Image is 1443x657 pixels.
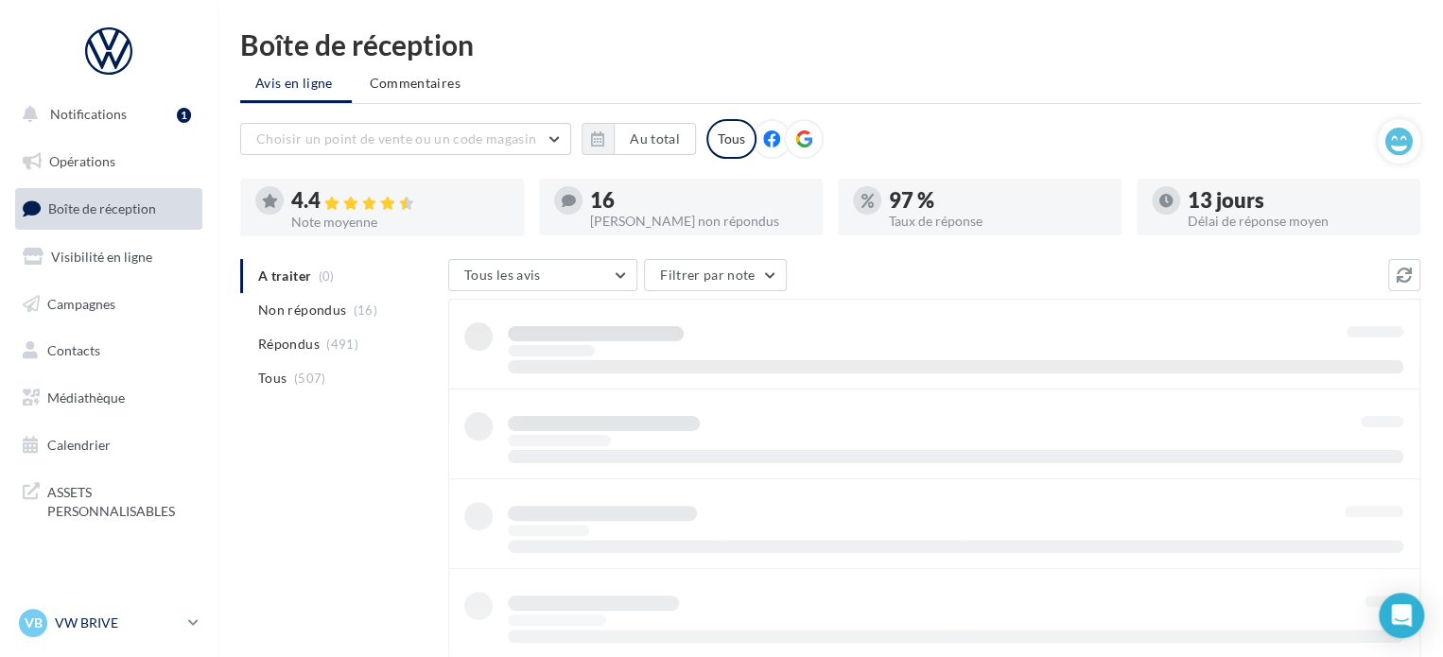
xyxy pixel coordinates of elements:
a: Médiathèque [11,378,206,418]
span: (16) [354,303,377,318]
span: VB [25,614,43,632]
span: Campagnes [47,295,115,311]
div: Délai de réponse moyen [1188,215,1405,228]
div: Tous [706,119,756,159]
button: Notifications 1 [11,95,199,134]
span: Contacts [47,342,100,358]
div: 13 jours [1188,190,1405,211]
button: Au total [582,123,696,155]
button: Choisir un point de vente ou un code magasin [240,123,571,155]
span: (507) [294,371,326,386]
a: VB VW BRIVE [15,605,202,641]
a: Calendrier [11,425,206,465]
span: Calendrier [47,437,111,453]
span: Choisir un point de vente ou un code magasin [256,130,536,147]
button: Au total [614,123,696,155]
div: 1 [177,108,191,123]
span: Commentaires [370,75,461,91]
div: 4.4 [291,190,509,212]
span: Boîte de réception [48,200,156,216]
span: Répondus [258,335,320,354]
a: Opérations [11,142,206,182]
span: Tous [258,369,287,388]
span: Visibilité en ligne [51,249,152,265]
span: ASSETS PERSONNALISABLES [47,479,195,520]
div: 16 [590,190,808,211]
a: Boîte de réception [11,188,206,229]
span: Opérations [49,153,115,169]
div: Boîte de réception [240,30,1420,59]
div: Open Intercom Messenger [1379,593,1424,638]
a: Campagnes [11,285,206,324]
span: Non répondus [258,301,346,320]
a: Contacts [11,331,206,371]
a: ASSETS PERSONNALISABLES [11,472,206,527]
span: Médiathèque [47,389,125,406]
div: [PERSON_NAME] non répondus [590,215,808,228]
div: 97 % [889,190,1106,211]
a: Visibilité en ligne [11,237,206,277]
span: Notifications [50,106,127,122]
div: Taux de réponse [889,215,1106,228]
span: (491) [326,337,358,352]
p: VW BRIVE [55,614,181,632]
div: Note moyenne [291,216,509,229]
